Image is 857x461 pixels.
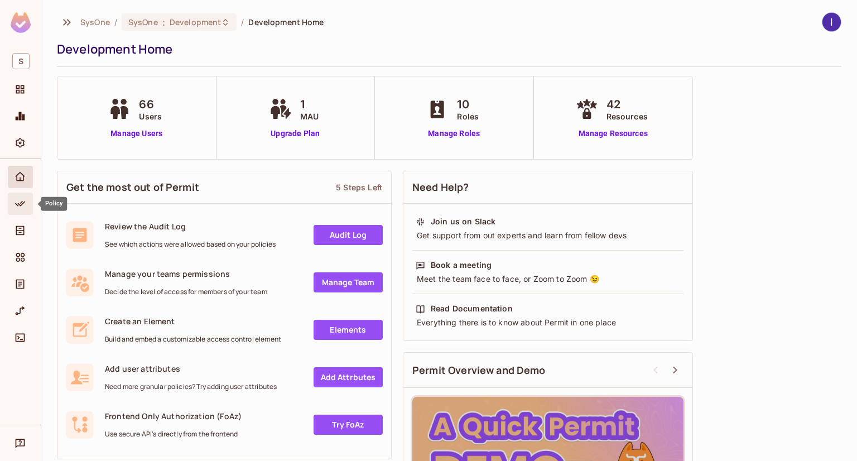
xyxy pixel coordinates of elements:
[431,216,495,227] div: Join us on Slack
[416,317,680,328] div: Everything there is to know about Permit in one place
[105,411,242,421] span: Frontend Only Authorization (FoAz)
[300,96,319,113] span: 1
[457,111,479,122] span: Roles
[267,128,324,140] a: Upgrade Plan
[314,320,383,340] a: Elements
[12,53,30,69] span: S
[606,96,648,113] span: 42
[162,18,166,27] span: :
[606,111,648,122] span: Resources
[105,430,242,439] span: Use secure API's directly from the frontend
[41,197,67,211] div: Policy
[573,128,653,140] a: Manage Resources
[80,17,110,27] span: the active workspace
[423,128,484,140] a: Manage Roles
[336,182,382,193] div: 5 Steps Left
[11,12,31,33] img: SReyMgAAAABJRU5ErkJggg==
[105,221,276,232] span: Review the Audit Log
[314,415,383,435] a: Try FoAz
[314,367,383,387] a: Add Attrbutes
[170,17,221,27] span: Development
[8,219,33,242] div: Directory
[105,335,281,344] span: Build and embed a customizable access control element
[457,96,479,113] span: 10
[139,111,162,122] span: Users
[412,180,469,194] span: Need Help?
[431,303,513,314] div: Read Documentation
[57,41,836,57] div: Development Home
[8,432,33,454] div: Help & Updates
[416,273,680,285] div: Meet the team face to face, or Zoom to Zoom 😉
[314,272,383,292] a: Manage Team
[8,326,33,349] div: Connect
[8,246,33,268] div: Elements
[300,111,319,122] span: MAU
[8,166,33,188] div: Home
[105,287,267,296] span: Decide the level of access for members of your team
[8,105,33,127] div: Monitoring
[105,128,167,140] a: Manage Users
[8,300,33,322] div: URL Mapping
[105,240,276,249] span: See which actions were allowed based on your policies
[105,268,267,279] span: Manage your teams permissions
[822,13,841,31] img: lâm kiều
[105,363,277,374] span: Add user attributes
[241,17,244,27] li: /
[248,17,324,27] span: Development Home
[66,180,199,194] span: Get the most out of Permit
[8,273,33,295] div: Audit Log
[8,78,33,100] div: Projects
[416,230,680,241] div: Get support from out experts and learn from fellow devs
[105,382,277,391] span: Need more granular policies? Try adding user attributes
[128,17,158,27] span: SysOne
[431,260,492,271] div: Book a meeting
[8,49,33,74] div: Workspace: SysOne
[114,17,117,27] li: /
[8,193,33,215] div: Policy
[105,316,281,326] span: Create an Element
[139,96,162,113] span: 66
[314,225,383,245] a: Audit Log
[8,132,33,154] div: Settings
[412,363,546,377] span: Permit Overview and Demo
